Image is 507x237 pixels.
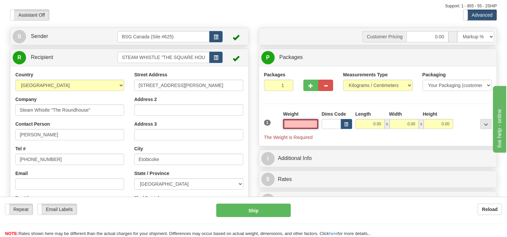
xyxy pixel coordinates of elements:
span: O [261,194,275,207]
b: Reload [482,207,498,212]
span: NOTE: [5,231,18,236]
label: Packaging [423,71,446,78]
label: Packages [264,71,286,78]
label: Address 3 [134,121,157,127]
a: R Recipient [13,51,106,64]
div: ... [480,119,492,129]
a: P Packages [261,51,495,64]
input: Sender Id [117,31,209,42]
span: Sender [31,33,48,39]
a: OShipment Options [261,193,495,207]
span: Recipient [31,54,53,60]
label: Length [355,111,371,117]
label: Weight [283,111,298,117]
label: Country [15,71,33,78]
span: S [13,30,26,43]
div: live help - online [5,4,62,12]
label: Street Address [134,71,167,78]
span: The Weight is Required [264,135,313,140]
label: City [134,145,143,152]
div: Support: 1 - 855 - 55 - 2SHIP [10,3,497,9]
label: Address 2 [134,96,157,103]
label: Height [423,111,438,117]
label: Zip / Postal [134,195,159,201]
label: Tax Id [15,195,28,201]
label: Repeat [5,204,33,215]
label: Email Labels [38,204,77,215]
label: Email [15,170,28,177]
button: Reload [478,204,502,215]
a: S Sender [13,30,117,43]
label: Contact Person [15,121,50,127]
button: Ship [216,204,291,217]
input: Enter a location [134,80,243,91]
label: Dims Code [322,111,346,117]
a: IAdditional Info [261,152,495,165]
label: State / Province [134,170,169,177]
label: Assistant Off [10,10,49,20]
span: Customer Pricing [362,31,407,42]
label: Width [389,111,402,117]
input: Recipient Id [117,52,209,63]
span: P [261,51,275,64]
label: Company [15,96,37,103]
label: Measurements Type [343,71,388,78]
span: x [385,119,390,129]
span: 1 [264,120,271,126]
iframe: chat widget [492,84,506,152]
span: R [13,51,26,64]
a: $Rates [261,173,495,186]
span: I [261,152,275,165]
span: x [419,119,424,129]
label: Tel # [15,145,26,152]
span: $ [261,173,275,186]
a: here [329,231,338,236]
span: Packages [279,54,303,60]
label: Advanced [464,10,497,20]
